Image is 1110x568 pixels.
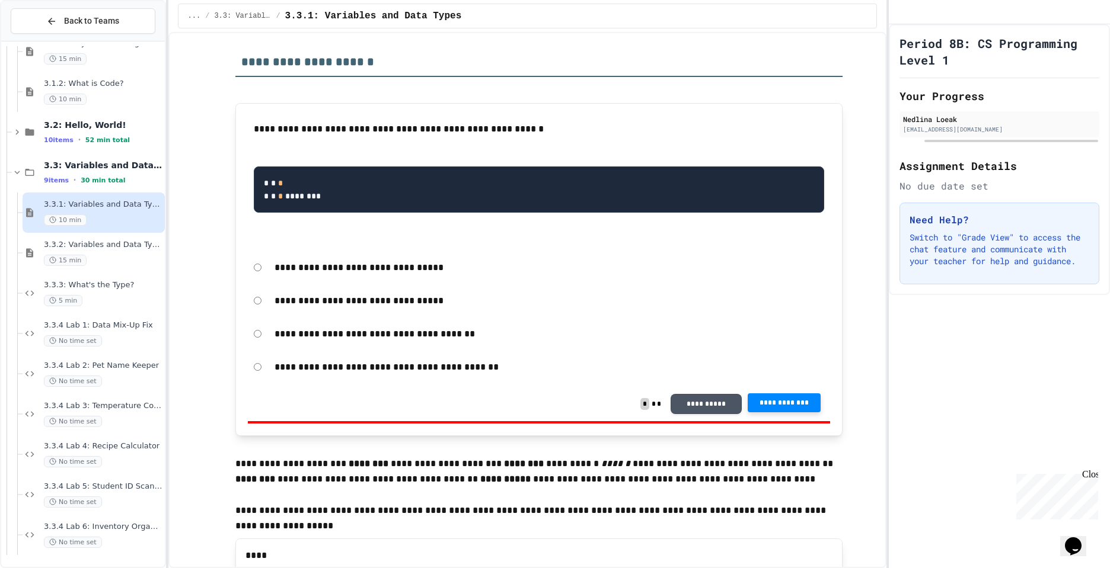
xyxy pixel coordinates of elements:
[900,158,1099,174] h2: Assignment Details
[903,114,1096,124] div: Nedlina Loeak
[44,295,82,306] span: 5 min
[1060,521,1098,556] iframe: chat widget
[44,522,162,532] span: 3.3.4 Lab 6: Inventory Organizer
[44,240,162,250] span: 3.3.2: Variables and Data Types - Review
[44,482,162,492] span: 3.3.4 Lab 5: Student ID Scanner
[44,53,87,65] span: 15 min
[44,361,162,371] span: 3.3.4 Lab 2: Pet Name Keeper
[44,177,69,184] span: 9 items
[44,136,74,144] span: 10 items
[44,320,162,330] span: 3.3.4 Lab 1: Data Mix-Up Fix
[44,280,162,290] span: 3.3.3: What's the Type?
[44,79,162,89] span: 3.1.2: What is Code?
[74,175,76,185] span: •
[44,441,162,451] span: 3.3.4 Lab 4: Recipe Calculator
[85,136,130,144] span: 52 min total
[44,416,102,427] span: No time set
[81,177,125,184] span: 30 min total
[188,11,201,21] span: ...
[44,456,102,467] span: No time set
[44,120,162,130] span: 3.2: Hello, World!
[1012,469,1098,519] iframe: chat widget
[5,5,82,75] div: Chat with us now!Close
[205,11,209,21] span: /
[910,232,1089,267] p: Switch to "Grade View" to access the chat feature and communicate with your teacher for help and ...
[44,255,87,266] span: 15 min
[44,200,162,210] span: 3.3.1: Variables and Data Types
[900,35,1099,68] h1: Period 8B: CS Programming Level 1
[44,376,102,387] span: No time set
[64,15,119,27] span: Back to Teams
[900,179,1099,193] div: No due date set
[44,214,87,226] span: 10 min
[910,213,1089,227] h3: Need Help?
[276,11,280,21] span: /
[44,94,87,105] span: 10 min
[44,496,102,508] span: No time set
[44,160,162,171] span: 3.3: Variables and Data Types
[44,537,102,548] span: No time set
[903,125,1096,134] div: [EMAIL_ADDRESS][DOMAIN_NAME]
[44,335,102,346] span: No time set
[900,88,1099,104] h2: Your Progress
[44,401,162,411] span: 3.3.4 Lab 3: Temperature Converter
[214,11,271,21] span: 3.3: Variables and Data Types
[285,9,462,23] span: 3.3.1: Variables and Data Types
[78,135,81,145] span: •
